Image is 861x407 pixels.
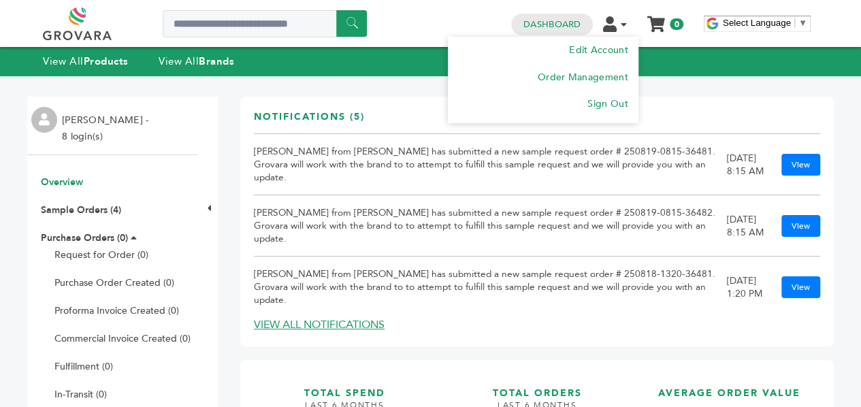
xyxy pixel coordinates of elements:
a: Select Language​ [723,18,807,28]
a: VIEW ALL NOTIFICATIONS [254,317,385,332]
span: 0 [670,18,683,30]
input: Search a product or brand... [163,10,367,37]
img: profile.png [31,107,57,133]
a: View AllBrands [159,54,235,68]
a: View [781,154,820,176]
a: Purchase Orders (0) [41,231,128,244]
a: Request for Order (0) [54,248,148,261]
span: ​ [794,18,795,28]
strong: Products [84,54,129,68]
a: View AllProducts [43,54,129,68]
h3: AVERAGE ORDER VALUE [638,374,820,400]
a: Overview [41,176,83,189]
td: [PERSON_NAME] from [PERSON_NAME] has submitted a new sample request order # 250819-0815-36482. Gr... [254,195,727,257]
a: Dashboard [523,18,581,31]
span: Select Language [723,18,791,28]
h3: TOTAL SPEND [254,374,436,400]
strong: Brands [199,54,234,68]
a: Purchase Order Created (0) [54,276,174,289]
h3: Notifications (5) [254,110,365,134]
a: View [781,215,820,237]
li: [PERSON_NAME] - 8 login(s) [62,112,152,145]
div: [DATE] 8:15 AM [727,152,768,178]
div: [DATE] 8:15 AM [727,213,768,239]
div: [DATE] 1:20 PM [727,274,768,300]
a: Proforma Invoice Created (0) [54,304,179,317]
a: Sign Out [587,97,628,110]
h3: TOTAL ORDERS [446,374,628,400]
td: [PERSON_NAME] from [PERSON_NAME] has submitted a new sample request order # 250819-0815-36481. Gr... [254,134,727,195]
a: Sample Orders (4) [41,203,121,216]
span: ▼ [798,18,807,28]
a: Edit Account [569,44,628,56]
a: My Cart [649,12,664,27]
a: View [781,276,820,298]
a: Commercial Invoice Created (0) [54,332,191,345]
a: Order Management [538,71,628,84]
a: In-Transit (0) [54,388,107,401]
td: [PERSON_NAME] from [PERSON_NAME] has submitted a new sample request order # 250818-1320-36481. Gr... [254,257,727,318]
a: Fulfillment (0) [54,360,113,373]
